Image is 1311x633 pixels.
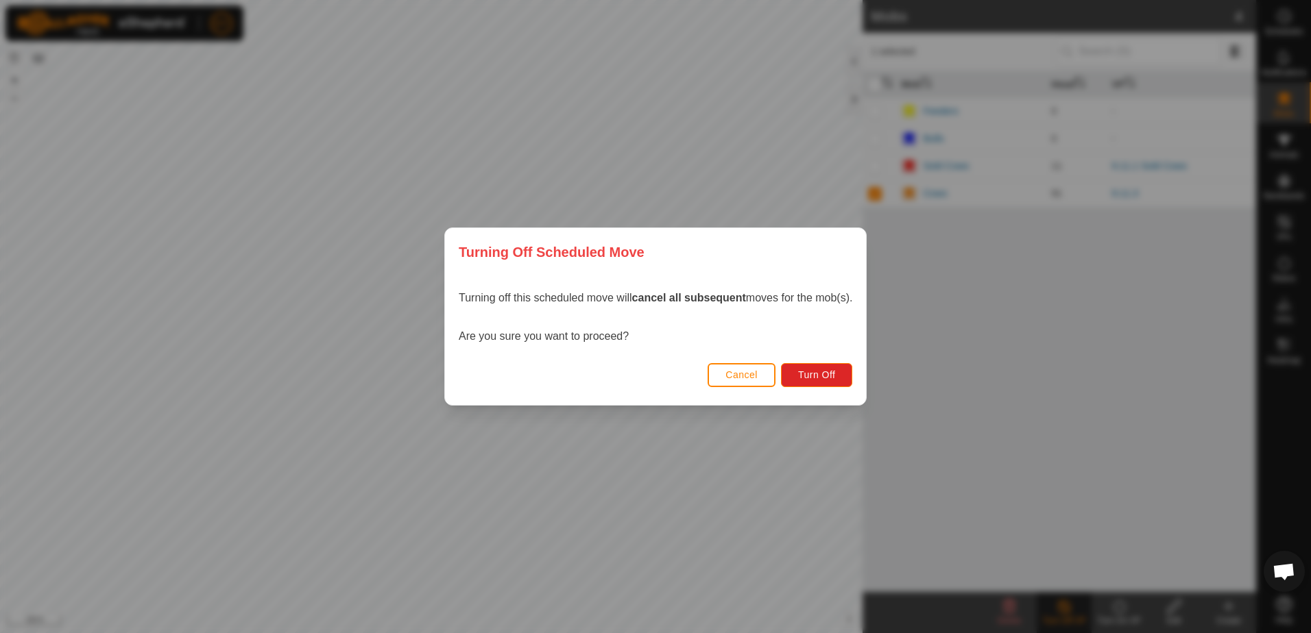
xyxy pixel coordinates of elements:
[1264,551,1305,592] div: Open chat
[725,369,758,380] span: Cancel
[798,369,836,380] span: Turn Off
[632,292,745,303] strong: cancel all subsequent
[459,290,852,306] p: Turning off this scheduled move will moves for the mob(s).
[708,363,775,387] button: Cancel
[459,242,645,262] span: Turning Off Scheduled Move
[459,328,852,345] p: Are you sure you want to proceed?
[781,363,853,387] button: Turn Off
